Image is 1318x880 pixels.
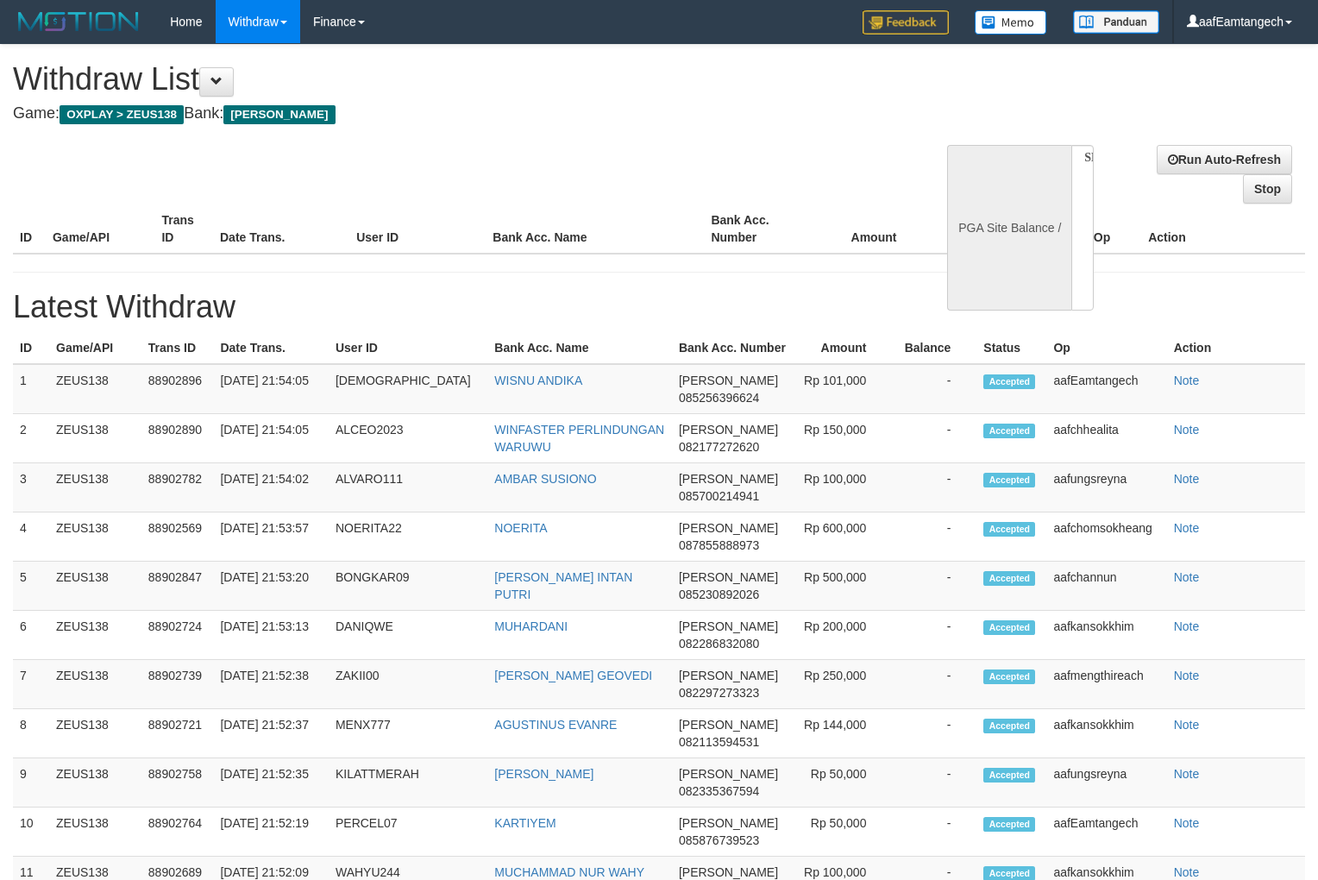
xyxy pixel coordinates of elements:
img: Feedback.jpg [863,10,949,35]
span: [PERSON_NAME] [679,865,778,879]
a: [PERSON_NAME] [494,767,593,781]
td: 88902764 [141,808,214,857]
th: Op [1087,204,1141,254]
td: 8 [13,709,49,758]
td: aafungsreyna [1046,758,1166,808]
a: Note [1174,619,1200,633]
span: 082177272620 [679,440,759,454]
th: Action [1141,204,1305,254]
td: [DEMOGRAPHIC_DATA] [329,364,487,414]
th: Amount [813,204,923,254]
td: BONGKAR09 [329,562,487,611]
img: Button%20Memo.svg [975,10,1047,35]
td: - [892,562,976,611]
span: [PERSON_NAME] [679,619,778,633]
td: Rp 50,000 [793,808,892,857]
td: 6 [13,611,49,660]
td: ZEUS138 [49,611,141,660]
td: [DATE] 21:52:37 [213,709,329,758]
td: 88902569 [141,512,214,562]
td: [DATE] 21:54:05 [213,364,329,414]
th: Action [1167,332,1305,364]
td: aafungsreyna [1046,463,1166,512]
th: Game/API [49,332,141,364]
td: aafchhealita [1046,414,1166,463]
td: - [892,758,976,808]
th: Balance [922,204,1022,254]
td: Rp 100,000 [793,463,892,512]
span: [PERSON_NAME] [679,718,778,732]
td: 88902721 [141,709,214,758]
a: Run Auto-Refresh [1157,145,1292,174]
td: 88902724 [141,611,214,660]
td: [DATE] 21:52:19 [213,808,329,857]
span: 085876739523 [679,833,759,847]
td: Rp 150,000 [793,414,892,463]
td: KILATTMERAH [329,758,487,808]
th: Trans ID [141,332,214,364]
h1: Latest Withdraw [13,290,1305,324]
td: - [892,709,976,758]
a: [PERSON_NAME] INTAN PUTRI [494,570,632,601]
span: Accepted [983,719,1035,733]
div: PGA Site Balance / [947,145,1071,311]
td: 88902758 [141,758,214,808]
td: - [892,512,976,562]
td: - [892,364,976,414]
td: Rp 500,000 [793,562,892,611]
th: Op [1046,332,1166,364]
td: - [892,808,976,857]
td: 88902782 [141,463,214,512]
td: Rp 600,000 [793,512,892,562]
td: 88902739 [141,660,214,709]
img: MOTION_logo.png [13,9,144,35]
td: - [892,611,976,660]
td: ZEUS138 [49,512,141,562]
span: [PERSON_NAME] [679,570,778,584]
td: [DATE] 21:53:20 [213,562,329,611]
td: 10 [13,808,49,857]
td: 4 [13,512,49,562]
th: Game/API [46,204,155,254]
td: PERCEL07 [329,808,487,857]
span: Accepted [983,669,1035,684]
span: 082335367594 [679,784,759,798]
td: ALCEO2023 [329,414,487,463]
a: AMBAR SUSIONO [494,472,596,486]
img: panduan.png [1073,10,1159,34]
span: 085230892026 [679,588,759,601]
span: [PERSON_NAME] [223,105,335,124]
a: Note [1174,570,1200,584]
td: 3 [13,463,49,512]
span: Accepted [983,620,1035,635]
td: [DATE] 21:52:35 [213,758,329,808]
td: NOERITA22 [329,512,487,562]
span: Accepted [983,522,1035,537]
td: Rp 101,000 [793,364,892,414]
span: [PERSON_NAME] [679,374,778,387]
th: Bank Acc. Name [486,204,704,254]
a: AGUSTINUS EVANRE [494,718,617,732]
span: [PERSON_NAME] [679,816,778,830]
a: [PERSON_NAME] GEOVEDI [494,669,652,682]
th: Balance [892,332,976,364]
td: aafEamtangech [1046,808,1166,857]
th: Trans ID [154,204,213,254]
th: Status [976,332,1046,364]
th: ID [13,204,46,254]
td: 2 [13,414,49,463]
span: [PERSON_NAME] [679,423,778,437]
td: aafkansokkhim [1046,709,1166,758]
span: Accepted [983,768,1035,783]
a: KARTIYEM [494,816,555,830]
td: aafmengthireach [1046,660,1166,709]
th: User ID [349,204,486,254]
td: ZEUS138 [49,808,141,857]
a: WINFASTER PERLINDUNGAN WARUWU [494,423,664,454]
th: Date Trans. [213,204,349,254]
a: Note [1174,767,1200,781]
span: 082297273323 [679,686,759,700]
span: OXPLAY > ZEUS138 [60,105,184,124]
span: 082113594531 [679,735,759,749]
a: Note [1174,669,1200,682]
